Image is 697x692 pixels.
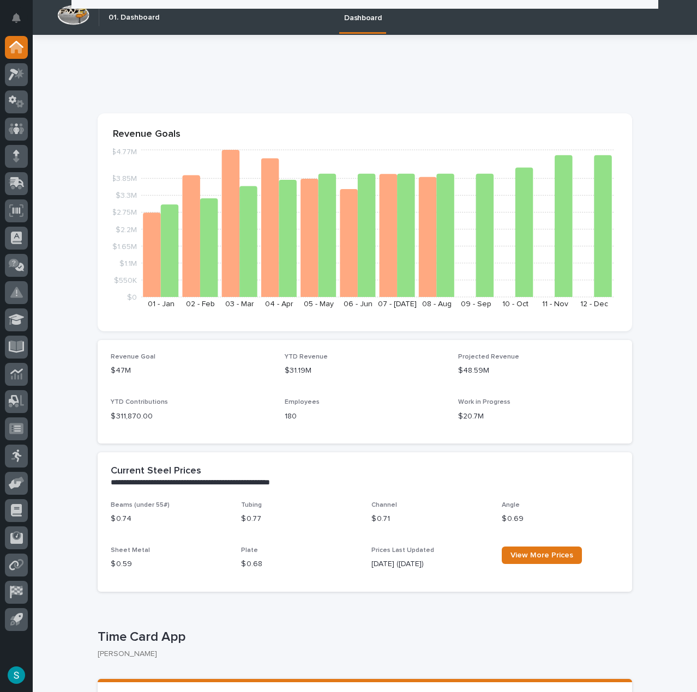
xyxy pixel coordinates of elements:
[111,365,272,377] p: $47M
[112,209,137,216] tspan: $2.75M
[422,300,452,308] text: 08 - Aug
[542,300,568,308] text: 11 - Nov
[265,300,293,308] text: 04 - Apr
[111,411,272,422] p: $ 311,870.00
[116,192,137,199] tspan: $3.3M
[241,502,262,508] span: Tubing
[241,559,358,570] p: $ 0.68
[98,649,623,659] p: [PERSON_NAME]
[111,547,150,554] span: Sheet Metal
[111,399,168,405] span: YTD Contributions
[241,547,258,554] span: Plate
[371,559,489,570] p: [DATE] ([DATE])
[114,276,137,284] tspan: $550K
[57,5,89,25] img: Workspace Logo
[111,559,228,570] p: $ 0.59
[510,551,573,559] span: View More Prices
[111,175,137,183] tspan: $3.85M
[111,502,170,508] span: Beams (under 55#)
[111,465,201,477] h2: Current Steel Prices
[344,300,372,308] text: 06 - Jun
[116,226,137,233] tspan: $2.2M
[109,13,159,22] h2: 01. Dashboard
[502,547,582,564] a: View More Prices
[461,300,491,308] text: 09 - Sep
[111,148,137,156] tspan: $4.77M
[127,294,137,301] tspan: $0
[458,354,519,360] span: Projected Revenue
[378,300,417,308] text: 07 - [DATE]
[580,300,608,308] text: 12 - Dec
[111,354,155,360] span: Revenue Goal
[285,354,328,360] span: YTD Revenue
[5,7,28,29] button: Notifications
[241,513,358,525] p: $ 0.77
[502,513,619,525] p: $ 0.69
[225,300,254,308] text: 03 - Mar
[285,365,446,377] p: $31.19M
[458,399,510,405] span: Work in Progress
[502,502,520,508] span: Angle
[111,513,228,525] p: $ 0.74
[371,502,397,508] span: Channel
[148,300,175,308] text: 01 - Jan
[113,129,617,141] p: Revenue Goals
[5,664,28,687] button: users-avatar
[112,242,137,250] tspan: $1.65M
[98,629,628,645] p: Time Card App
[502,300,528,308] text: 10 - Oct
[371,513,489,525] p: $ 0.71
[119,259,137,267] tspan: $1.1M
[285,399,320,405] span: Employees
[304,300,334,308] text: 05 - May
[14,13,28,31] div: Notifications
[285,411,446,422] p: 180
[186,300,215,308] text: 02 - Feb
[458,365,619,377] p: $48.59M
[371,547,434,554] span: Prices Last Updated
[458,411,619,422] p: $20.7M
